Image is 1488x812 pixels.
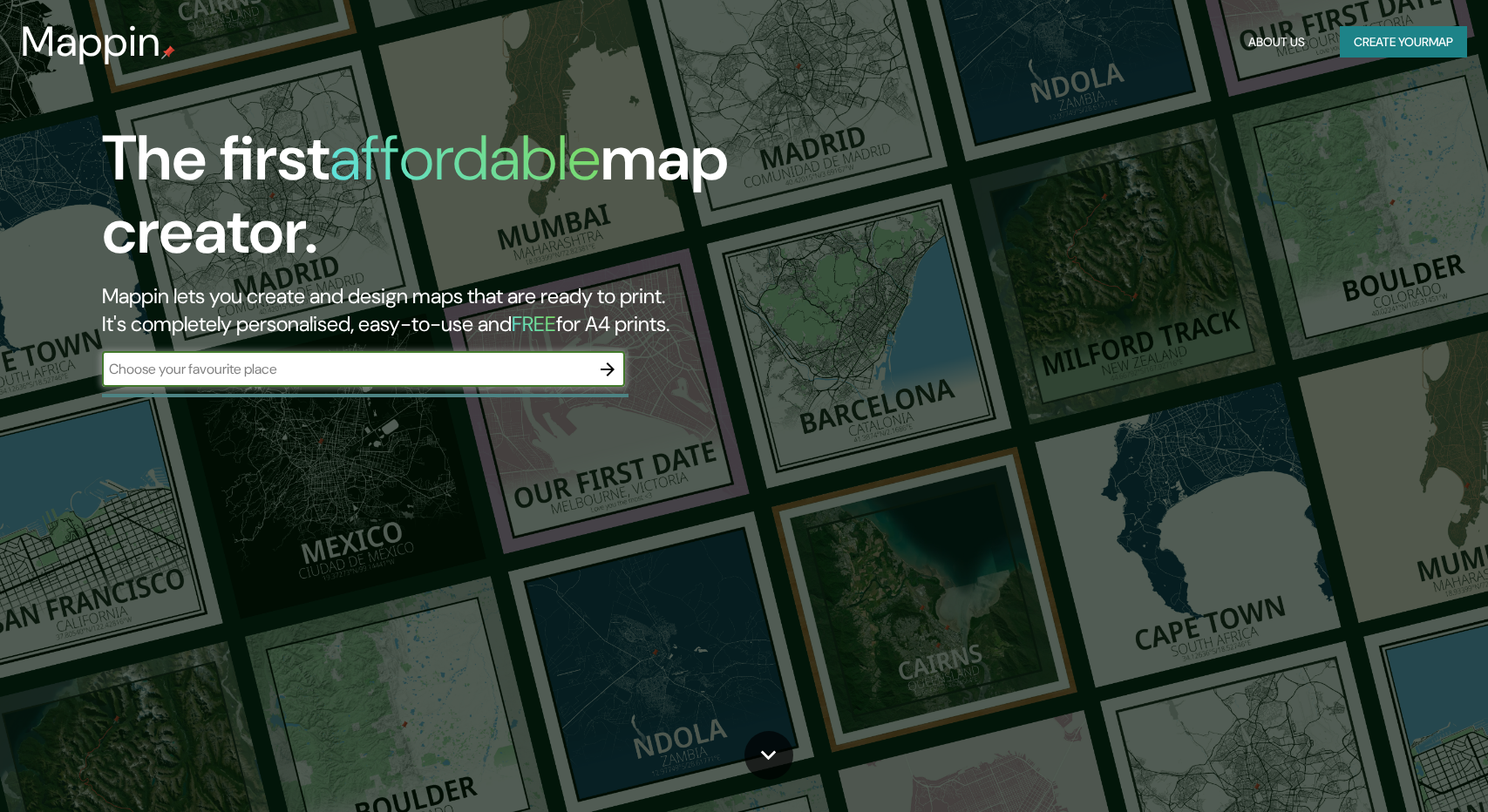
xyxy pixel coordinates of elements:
[102,282,846,338] h2: Mappin lets you create and design maps that are ready to print. It's completely personalised, eas...
[1340,26,1467,58] button: Create yourmap
[21,17,161,66] h3: Mappin
[330,118,601,199] h1: affordable
[102,122,846,282] h1: The first map creator.
[102,359,590,379] input: Choose your favourite place
[1241,26,1312,58] button: About Us
[161,45,175,59] img: mappin-pin
[512,310,556,337] h5: FREE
